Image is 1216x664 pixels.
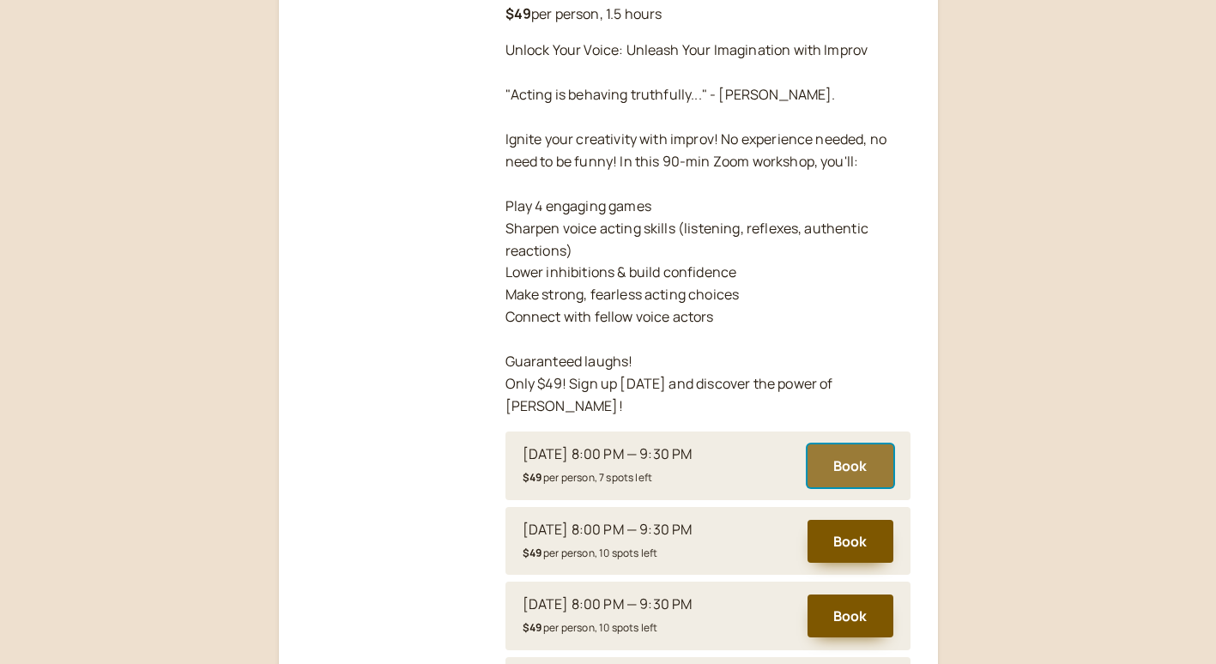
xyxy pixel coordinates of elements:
[523,519,693,541] div: [DATE] 8:00 PM — 9:30 PM
[523,546,658,560] small: per person, 10 spots left
[808,595,893,637] button: Book
[808,444,893,487] button: Book
[523,444,693,466] div: [DATE] 8:00 PM — 9:30 PM
[523,620,658,635] small: per person, 10 spots left
[523,470,653,485] small: per person, 7 spots left
[523,594,693,616] div: [DATE] 8:00 PM — 9:30 PM
[505,39,910,417] p: Unlock Your Voice: Unleash Your Imagination with Improv "Acting is behaving truthfully..." - [PER...
[523,546,541,560] b: $49
[808,520,893,563] button: Book
[505,4,531,23] b: $49
[523,470,541,485] b: $49
[523,620,541,635] b: $49
[505,3,910,26] p: per person, 1.5 hours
